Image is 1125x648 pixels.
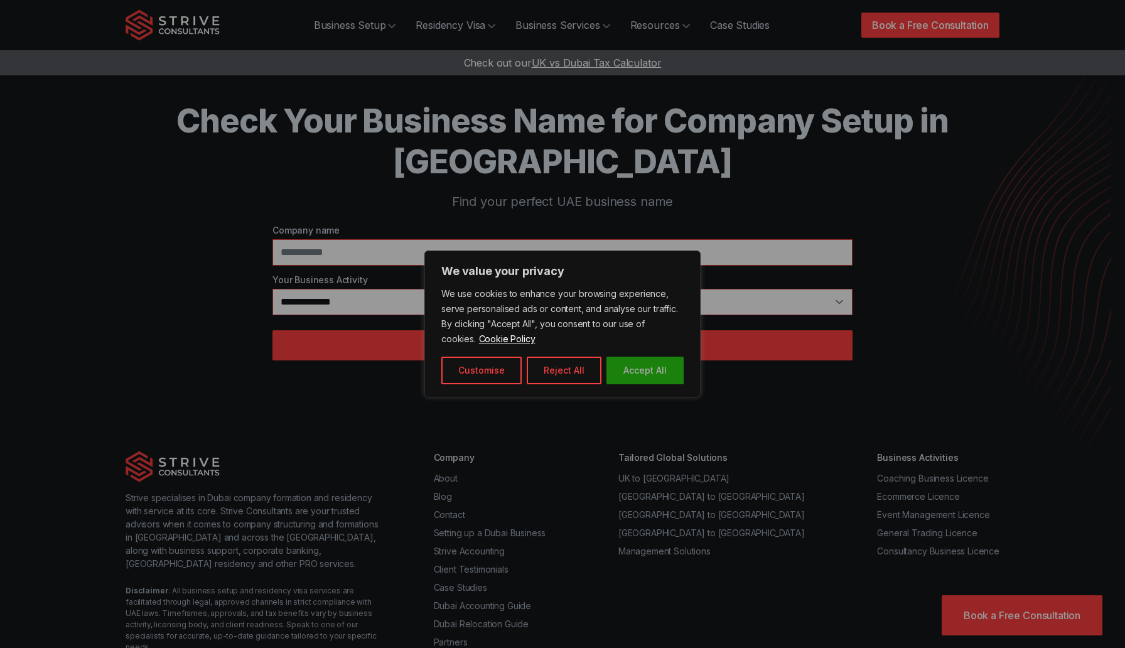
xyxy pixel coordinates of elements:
[441,357,522,384] button: Customise
[441,286,684,347] p: We use cookies to enhance your browsing experience, serve personalised ads or content, and analys...
[606,357,684,384] button: Accept All
[478,333,536,345] a: Cookie Policy
[424,251,701,397] div: We value your privacy
[527,357,601,384] button: Reject All
[441,264,684,279] p: We value your privacy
